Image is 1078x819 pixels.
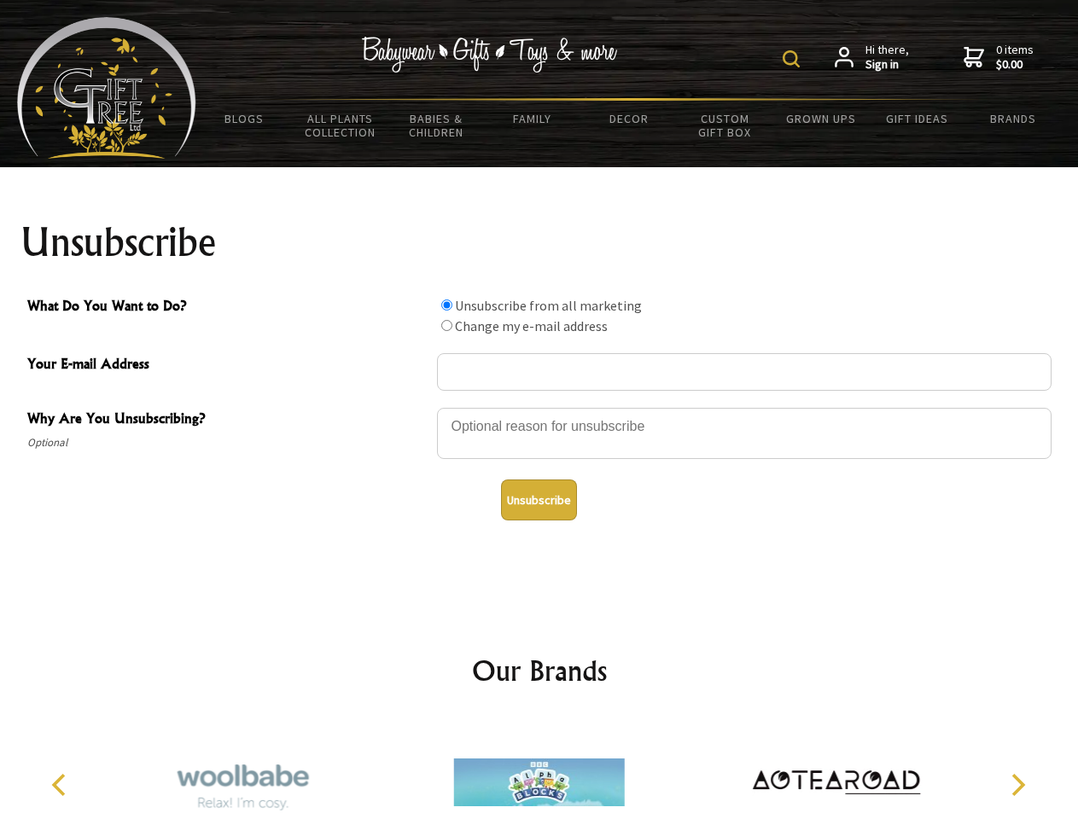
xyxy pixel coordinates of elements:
[865,57,909,73] strong: Sign in
[34,650,1045,691] h2: Our Brands
[677,101,773,150] a: Custom Gift Box
[196,101,293,136] a: BLOGS
[27,408,428,433] span: Why Are You Unsubscribing?
[996,42,1034,73] span: 0 items
[501,479,577,520] button: Unsubscribe
[996,57,1034,73] strong: $0.00
[437,408,1052,459] textarea: Why Are You Unsubscribing?
[27,295,428,320] span: What Do You Want to Do?
[783,50,800,67] img: product search
[455,317,608,334] label: Change my e-mail address
[362,37,618,73] img: Babywear - Gifts - Toys & more
[293,101,389,150] a: All Plants Collection
[965,101,1062,136] a: Brands
[437,353,1052,391] input: Your E-mail Address
[580,101,677,136] a: Decor
[835,43,909,73] a: Hi there,Sign in
[20,222,1058,263] h1: Unsubscribe
[772,101,869,136] a: Grown Ups
[455,297,642,314] label: Unsubscribe from all marketing
[999,766,1036,804] button: Next
[865,43,909,73] span: Hi there,
[388,101,485,150] a: Babies & Children
[27,433,428,453] span: Optional
[441,299,452,311] input: What Do You Want to Do?
[43,766,80,804] button: Previous
[485,101,581,136] a: Family
[441,320,452,331] input: What Do You Want to Do?
[869,101,965,136] a: Gift Ideas
[27,353,428,378] span: Your E-mail Address
[964,43,1034,73] a: 0 items$0.00
[17,17,196,159] img: Babyware - Gifts - Toys and more...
